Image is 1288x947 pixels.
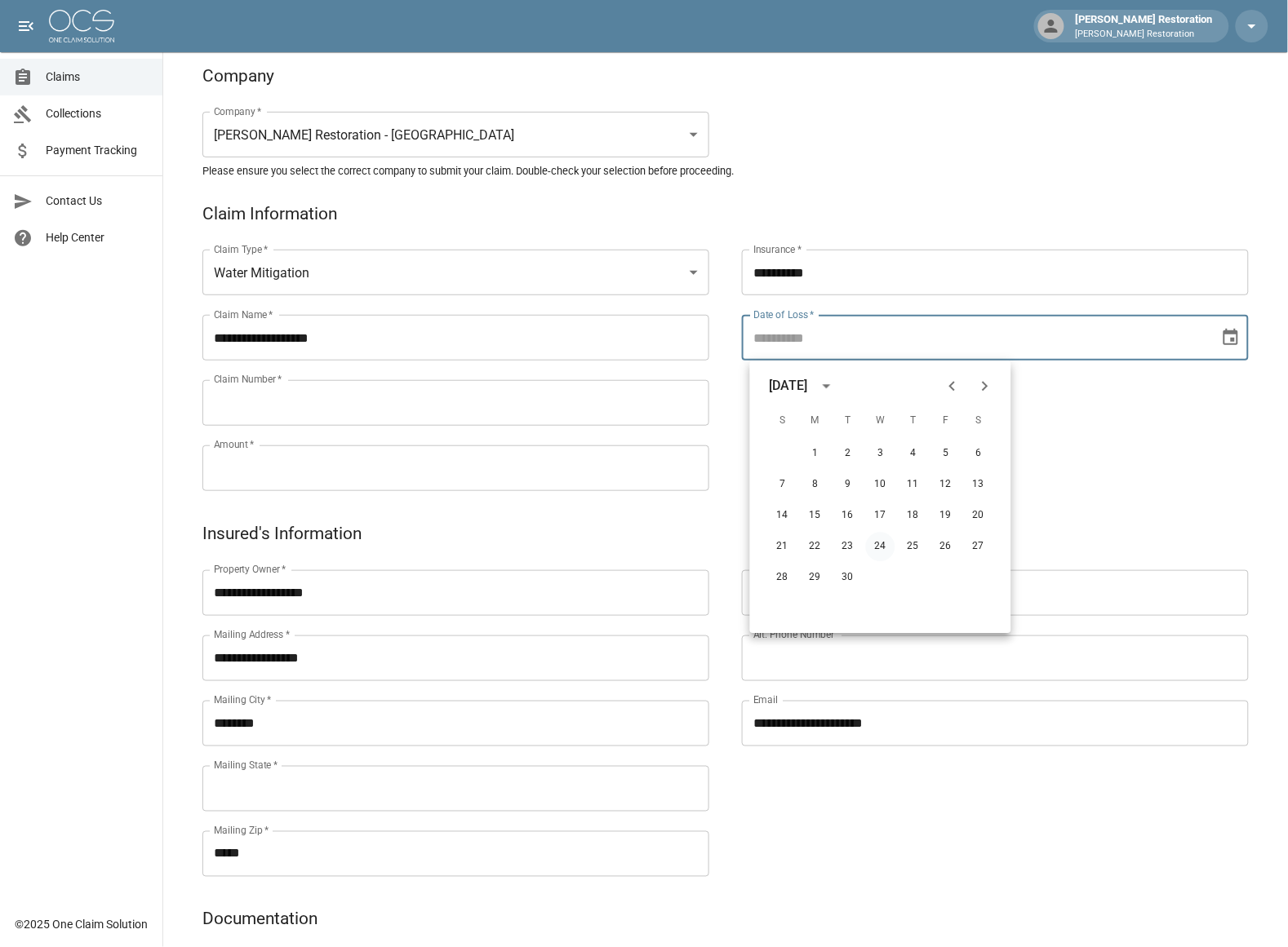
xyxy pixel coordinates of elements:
button: Previous month [936,370,969,403]
div: [PERSON_NAME] Restoration [1069,11,1219,41]
button: 15 [801,502,830,531]
div: Water Mitigation [202,250,709,295]
button: 13 [964,471,993,500]
label: Insurance [753,242,802,256]
span: Sunday [768,405,797,438]
p: [PERSON_NAME] Restoration [1076,28,1213,42]
button: 30 [833,564,863,593]
span: Thursday [899,405,928,438]
label: Date of Loss [753,308,815,321]
button: 19 [931,502,961,531]
button: calendar view is open, switch to year view [813,373,841,400]
span: Collections [46,105,149,122]
button: 7 [768,471,797,500]
button: 4 [899,440,928,469]
button: 29 [801,564,830,593]
button: 17 [866,502,895,531]
button: 8 [801,471,830,500]
button: 27 [964,533,993,562]
button: 16 [833,502,863,531]
div: [DATE] [770,377,808,396]
button: 24 [866,533,895,562]
button: 22 [801,533,830,562]
button: 3 [866,440,895,469]
span: Wednesday [866,405,895,438]
label: Property Owner [214,563,286,577]
button: 1 [801,440,830,469]
span: Payment Tracking [46,142,149,159]
label: Claim Number [214,373,282,387]
label: Mailing State [214,759,278,772]
h5: Please ensure you select the correct company to submit your claim. Double-check your selection be... [202,164,1249,178]
label: Amount [214,438,255,452]
label: Mailing City [214,693,272,707]
button: 9 [833,471,863,500]
span: Saturday [964,405,993,438]
button: 20 [964,502,993,531]
button: 14 [768,502,797,531]
button: Choose date [1215,321,1247,354]
span: Monday [801,405,830,438]
button: open drawer [10,10,42,42]
button: 11 [899,471,928,500]
button: 26 [931,533,961,562]
button: 12 [931,471,961,500]
span: Help Center [46,229,149,246]
label: Company [214,104,262,118]
button: 23 [833,533,863,562]
span: Friday [931,405,961,438]
label: Email [753,693,778,707]
button: 10 [866,471,895,500]
span: Claims [46,69,149,86]
label: Claim Name [214,308,273,321]
div: [PERSON_NAME] Restoration - [GEOGRAPHIC_DATA] [202,112,709,157]
label: Claim Type [214,242,269,256]
button: 5 [931,440,961,469]
div: © 2025 One Claim Solution [15,917,148,933]
label: Mailing Zip [214,824,269,838]
button: 25 [899,533,928,562]
label: Mailing Address [214,628,290,642]
span: Contact Us [46,192,149,210]
button: Next month [969,370,1002,403]
button: 18 [899,502,928,531]
button: 28 [768,564,797,593]
label: Alt. Phone Number [753,628,834,642]
button: 2 [833,440,863,469]
img: ocs-logo-white-transparent.png [49,10,114,42]
button: 21 [768,533,797,562]
span: Tuesday [833,405,863,438]
button: 6 [964,440,993,469]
